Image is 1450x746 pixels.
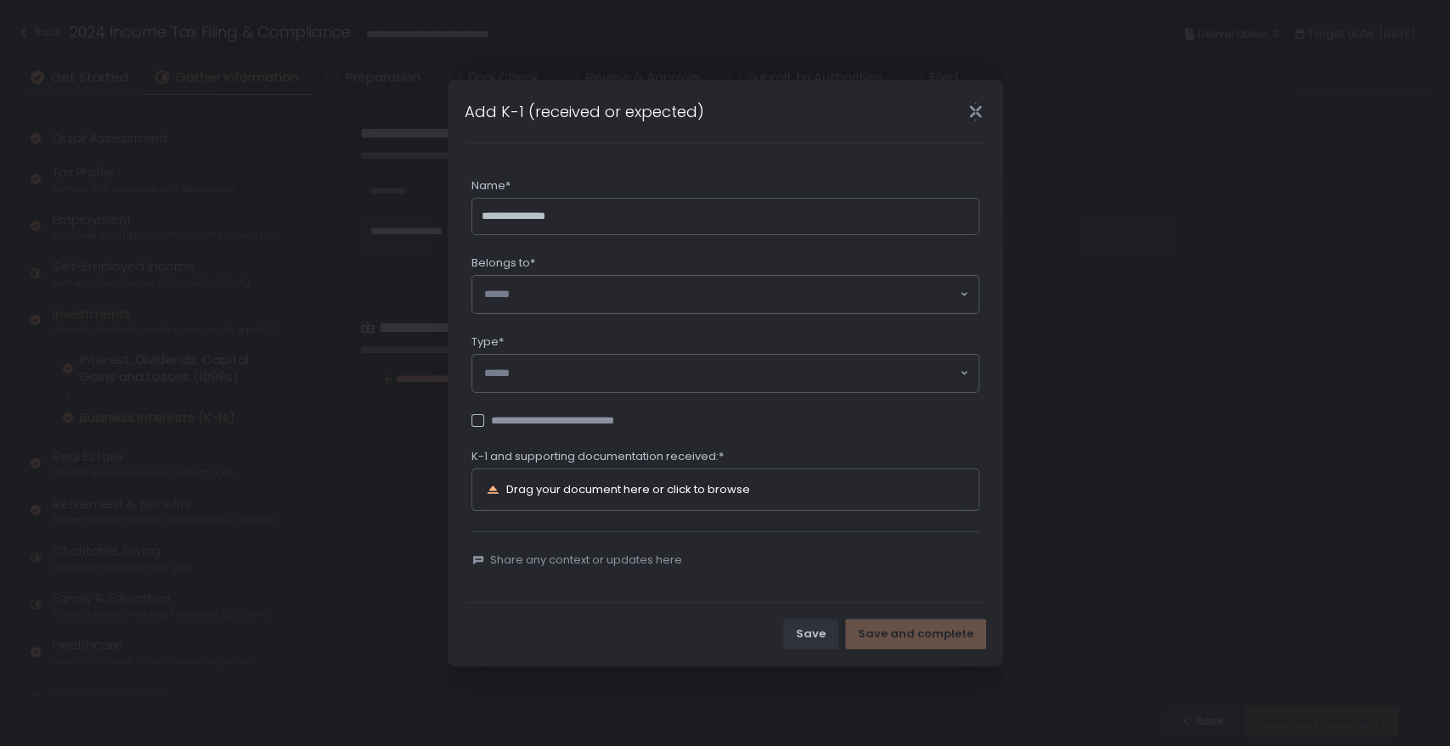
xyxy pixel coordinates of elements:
[949,102,1003,121] div: Close
[471,178,511,194] span: Name*
[471,334,504,350] span: Type*
[472,276,979,313] div: Search for option
[472,355,979,392] div: Search for option
[484,286,958,303] input: Search for option
[490,552,682,568] span: Share any context or updates here
[465,100,704,123] h1: Add K-1 (received or expected)
[471,449,724,464] span: K-1 and supporting documentation received:*
[796,626,826,642] div: Save
[783,619,838,649] button: Save
[484,365,958,382] input: Search for option
[506,484,750,495] div: Drag your document here or click to browse
[471,255,535,271] span: Belongs to*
